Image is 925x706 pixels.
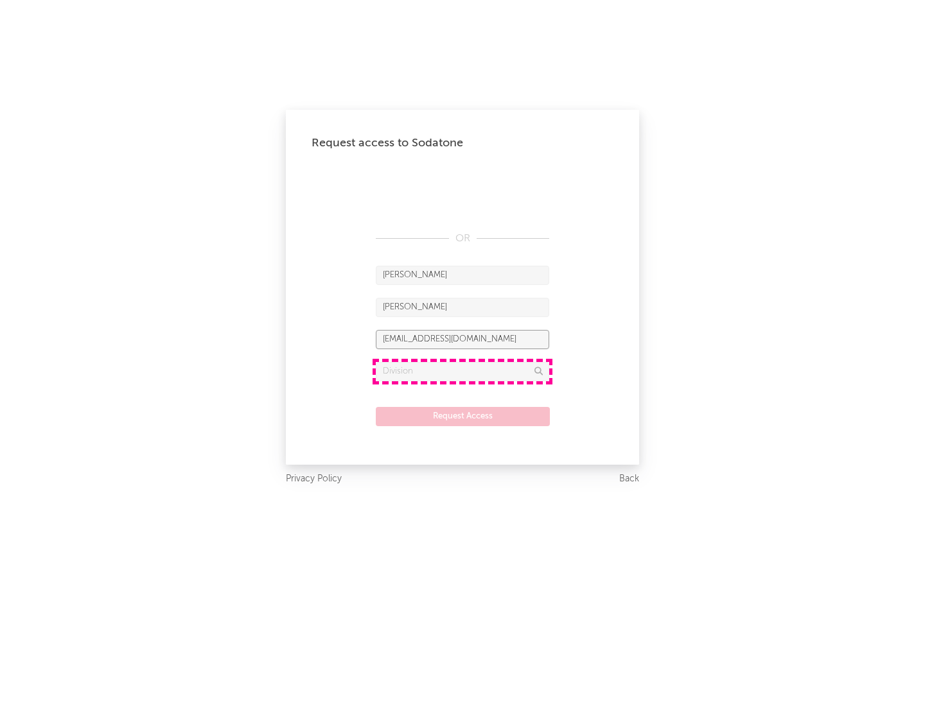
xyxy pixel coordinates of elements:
[619,471,639,487] a: Back
[376,330,549,349] input: Email
[286,471,342,487] a: Privacy Policy
[312,135,613,151] div: Request access to Sodatone
[376,362,549,381] input: Division
[376,231,549,246] div: OR
[376,298,549,317] input: Last Name
[376,266,549,285] input: First Name
[376,407,550,426] button: Request Access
